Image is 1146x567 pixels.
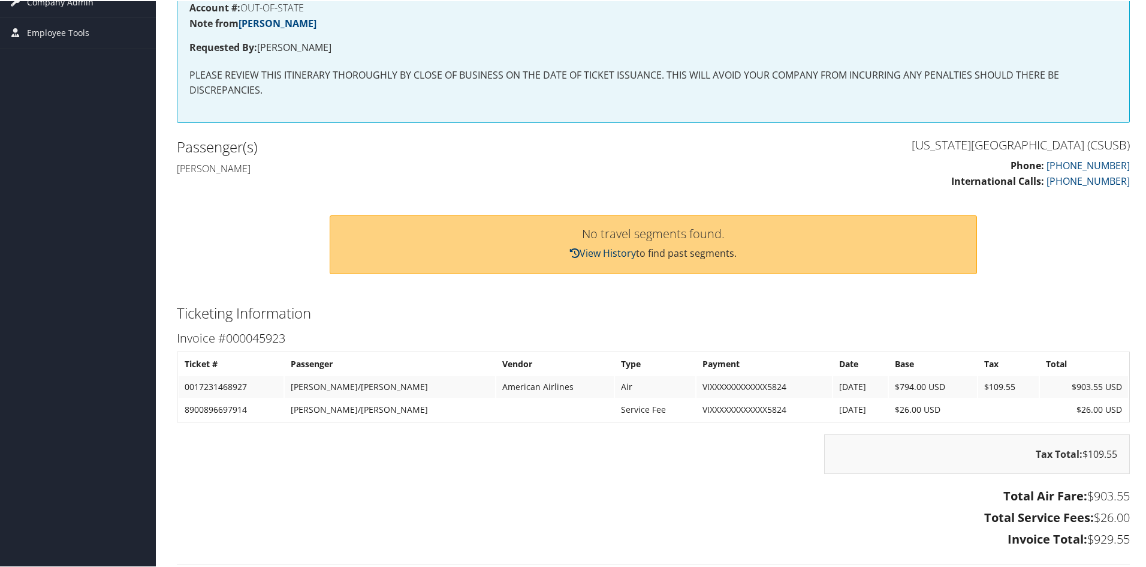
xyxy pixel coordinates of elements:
[696,352,832,374] th: Payment
[189,16,316,29] strong: Note from
[342,245,964,260] p: to find past segments.
[177,329,1130,346] h3: Invoice #000045923
[696,398,832,419] td: VIXXXXXXXXXXXX5824
[615,398,695,419] td: Service Fee
[1047,158,1130,171] a: [PHONE_NUMBER]
[696,375,832,397] td: VIXXXXXXXXXXXX5824
[177,161,644,174] h4: [PERSON_NAME]
[285,352,495,374] th: Passenger
[978,375,1039,397] td: $109.55
[978,352,1039,374] th: Tax
[177,136,644,156] h2: Passenger(s)
[1008,530,1087,546] strong: Invoice Total:
[615,375,695,397] td: Air
[1011,158,1044,171] strong: Phone:
[833,352,888,374] th: Date
[496,352,614,374] th: Vendor
[833,398,888,419] td: [DATE]
[889,398,977,419] td: $26.00 USD
[889,352,977,374] th: Base
[177,530,1130,547] h3: $929.55
[177,487,1130,503] h3: $903.55
[189,67,1117,97] p: PLEASE REVIEW THIS ITINERARY THOROUGHLY BY CLOSE OF BUSINESS ON THE DATE OF TICKET ISSUANCE. THIS...
[1003,487,1087,503] strong: Total Air Fare:
[285,375,495,397] td: [PERSON_NAME]/[PERSON_NAME]
[889,375,977,397] td: $794.00 USD
[951,173,1044,187] strong: International Calls:
[179,352,284,374] th: Ticket #
[189,40,257,53] strong: Requested By:
[570,245,636,259] a: View History
[496,375,614,397] td: American Airlines
[342,227,964,239] h3: No travel segments found.
[1040,398,1128,419] td: $26.00 USD
[615,352,695,374] th: Type
[177,508,1130,525] h3: $26.00
[662,136,1130,152] h3: [US_STATE][GEOGRAPHIC_DATA] (CSUSB)
[1036,446,1082,460] strong: Tax Total:
[984,508,1094,524] strong: Total Service Fees:
[177,302,1130,322] h2: Ticketing Information
[189,39,1117,55] p: [PERSON_NAME]
[833,375,888,397] td: [DATE]
[1040,352,1128,374] th: Total
[285,398,495,419] td: [PERSON_NAME]/[PERSON_NAME]
[239,16,316,29] a: [PERSON_NAME]
[824,433,1130,473] div: $109.55
[1047,173,1130,187] a: [PHONE_NUMBER]
[179,398,284,419] td: 8900896697914
[179,375,284,397] td: 0017231468927
[189,2,1117,11] h4: OUT-OF-STATE
[1040,375,1128,397] td: $903.55 USD
[27,17,89,47] span: Employee Tools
